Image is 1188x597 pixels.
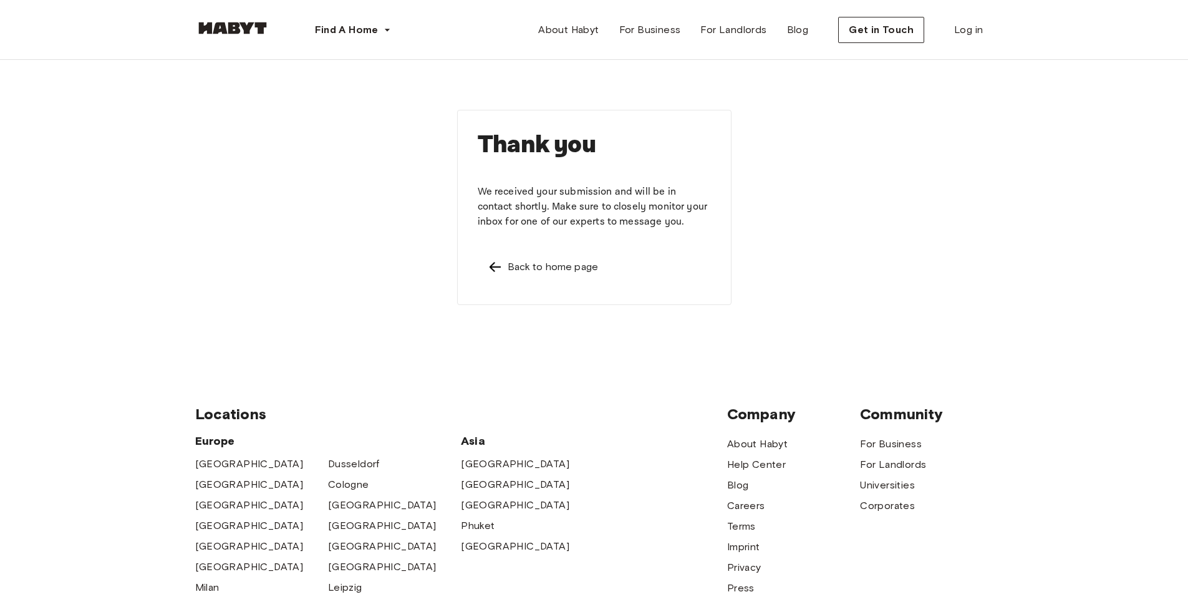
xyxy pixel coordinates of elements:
a: [GEOGRAPHIC_DATA] [461,457,569,472]
a: Log in [944,17,993,42]
span: Get in Touch [849,22,914,37]
a: For Business [609,17,691,42]
a: Blog [727,478,749,493]
span: Log in [954,22,983,37]
img: Left pointing arrow [488,260,503,274]
a: [GEOGRAPHIC_DATA] [328,539,437,554]
span: Community [860,405,993,424]
a: Dusseldorf [328,457,380,472]
span: Company [727,405,860,424]
button: Find A Home [305,17,401,42]
a: Phuket [461,518,495,533]
a: [GEOGRAPHIC_DATA] [328,498,437,513]
a: Corporates [860,498,915,513]
a: About Habyt [528,17,609,42]
p: We received your submission and will be in contact shortly. Make sure to closely monitor your inb... [478,185,711,230]
a: [GEOGRAPHIC_DATA] [195,539,304,554]
img: Habyt [195,22,270,34]
a: Universities [860,478,915,493]
a: [GEOGRAPHIC_DATA] [328,518,437,533]
a: Milan [195,580,220,595]
span: Find A Home [315,22,379,37]
a: Left pointing arrowBack to home page [478,250,711,284]
a: About Habyt [727,437,788,452]
a: [GEOGRAPHIC_DATA] [328,560,437,575]
a: Leipzig [328,580,362,595]
span: Blog [787,22,809,37]
a: [GEOGRAPHIC_DATA] [461,539,569,554]
a: Terms [727,519,756,534]
a: Help Center [727,457,786,472]
a: Imprint [727,540,760,555]
a: [GEOGRAPHIC_DATA] [195,498,304,513]
a: Privacy [727,560,761,575]
a: Blog [777,17,819,42]
a: [GEOGRAPHIC_DATA] [461,498,569,513]
span: Asia [461,434,594,449]
div: Back to home page [508,260,599,274]
span: For Landlords [700,22,766,37]
a: [GEOGRAPHIC_DATA] [195,518,304,533]
a: Cologne [328,477,369,492]
span: For Business [619,22,681,37]
h1: Thank you [478,130,711,160]
a: [GEOGRAPHIC_DATA] [461,477,569,492]
span: Locations [195,405,727,424]
span: About Habyt [538,22,599,37]
button: Get in Touch [838,17,924,43]
a: For Landlords [690,17,776,42]
a: For Business [860,437,922,452]
span: Europe [195,434,461,449]
a: Press [727,581,755,596]
a: Careers [727,498,765,513]
a: [GEOGRAPHIC_DATA] [195,477,304,492]
a: For Landlords [860,457,926,472]
a: [GEOGRAPHIC_DATA] [195,560,304,575]
a: [GEOGRAPHIC_DATA] [195,457,304,472]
